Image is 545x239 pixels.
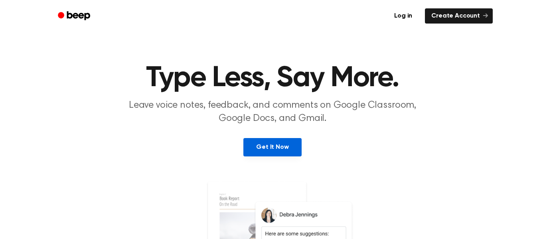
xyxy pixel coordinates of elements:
[386,7,420,25] a: Log in
[68,64,477,93] h1: Type Less, Say More.
[119,99,426,125] p: Leave voice notes, feedback, and comments on Google Classroom, Google Docs, and Gmail.
[243,138,301,156] a: Get It Now
[52,8,97,24] a: Beep
[425,8,493,24] a: Create Account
